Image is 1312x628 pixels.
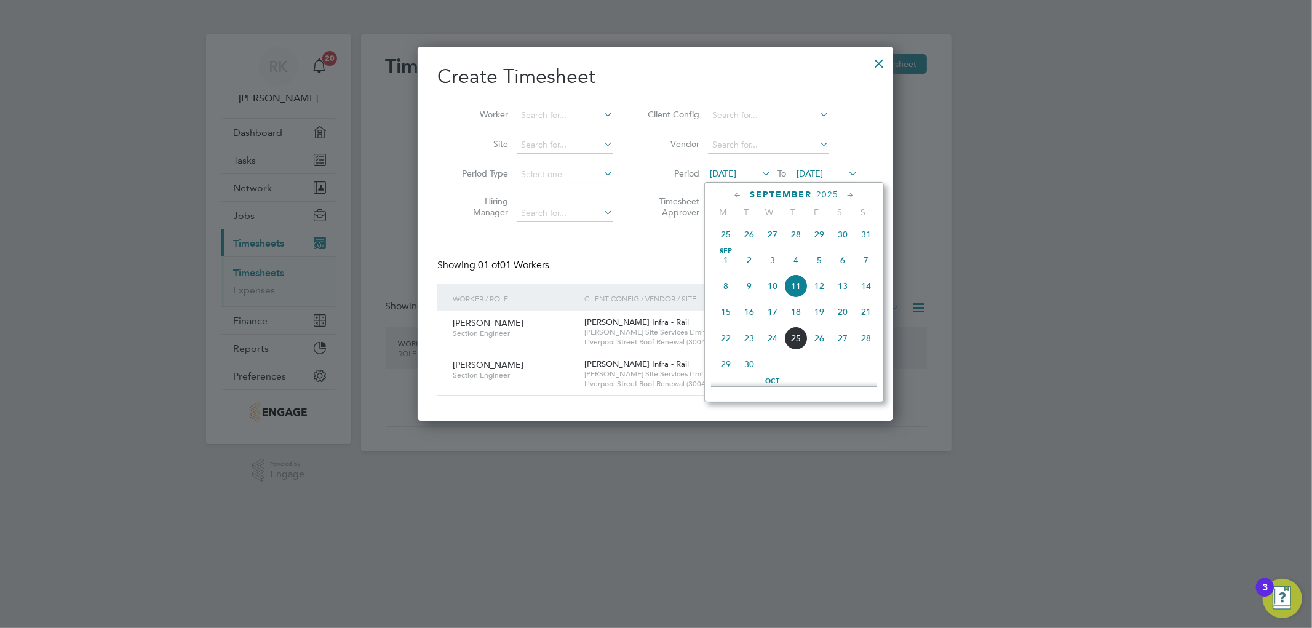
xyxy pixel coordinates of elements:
span: Section Engineer [453,328,575,338]
span: W [758,207,781,218]
span: Oct [761,378,784,384]
span: T [781,207,805,218]
span: 7 [854,248,878,272]
span: 29 [714,352,738,376]
span: T [734,207,758,218]
span: 12 [808,274,831,298]
button: Open Resource Center, 3 new notifications [1263,579,1302,618]
span: 20 [831,300,854,324]
span: 8 [714,274,738,298]
span: 2025 [816,189,838,200]
span: 30 [831,223,854,246]
label: Client Config [644,109,699,120]
span: 30 [738,352,761,376]
span: 3 [761,248,784,272]
div: 3 [1262,587,1268,603]
div: Showing [437,259,552,272]
input: Search for... [708,107,829,124]
span: 9 [738,274,761,298]
span: 4 [784,248,808,272]
div: Client Config / Vendor / Site [581,284,779,312]
input: Select one [517,166,613,183]
span: [PERSON_NAME] Site Services Limited [584,369,776,379]
span: 01 Workers [478,259,549,271]
span: 19 [808,300,831,324]
div: Worker / Role [450,284,581,312]
span: F [805,207,828,218]
span: 27 [831,327,854,350]
span: 2 [738,248,761,272]
span: 26 [808,327,831,350]
span: [PERSON_NAME] Site Services Limited [584,327,776,337]
span: [PERSON_NAME] Infra - Rail [584,359,689,369]
input: Search for... [517,137,613,154]
span: 11 [784,274,808,298]
span: 23 [738,327,761,350]
label: Hiring Manager [453,196,508,218]
span: [PERSON_NAME] [453,317,523,328]
span: 31 [854,223,878,246]
span: To [774,165,790,181]
span: [DATE] [710,168,736,179]
span: 18 [784,300,808,324]
span: 24 [761,327,784,350]
span: 1 [714,248,738,272]
span: Liverpool Street Roof Renewal (300402) [584,337,776,347]
span: 22 [714,327,738,350]
span: 01 of [478,259,500,271]
span: 4 [831,378,854,402]
span: S [828,207,851,218]
span: 28 [854,327,878,350]
span: 25 [714,223,738,246]
span: 1 [761,378,784,402]
span: 16 [738,300,761,324]
label: Timesheet Approver [644,196,699,218]
span: Section Engineer [453,370,575,380]
span: [PERSON_NAME] Infra - Rail [584,317,689,327]
span: 15 [714,300,738,324]
label: Site [453,138,508,149]
span: 29 [808,223,831,246]
input: Search for... [517,107,613,124]
span: [PERSON_NAME] [453,359,523,370]
span: 5 [808,248,831,272]
h2: Create Timesheet [437,64,873,90]
label: Period [644,168,699,179]
label: Period Type [453,168,508,179]
span: 26 [738,223,761,246]
span: 10 [761,274,784,298]
span: S [851,207,875,218]
span: 27 [761,223,784,246]
span: 5 [854,378,878,402]
span: Liverpool Street Roof Renewal (300402) [584,379,776,389]
label: Vendor [644,138,699,149]
span: 3 [808,378,831,402]
label: Worker [453,109,508,120]
span: 17 [761,300,784,324]
span: 25 [784,327,808,350]
span: Sep [714,248,738,255]
span: September [750,189,812,200]
input: Search for... [708,137,829,154]
input: Search for... [517,205,613,222]
span: 6 [831,248,854,272]
span: 21 [854,300,878,324]
span: M [711,207,734,218]
span: 13 [831,274,854,298]
span: 14 [854,274,878,298]
span: 28 [784,223,808,246]
span: [DATE] [797,168,823,179]
span: 2 [784,378,808,402]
